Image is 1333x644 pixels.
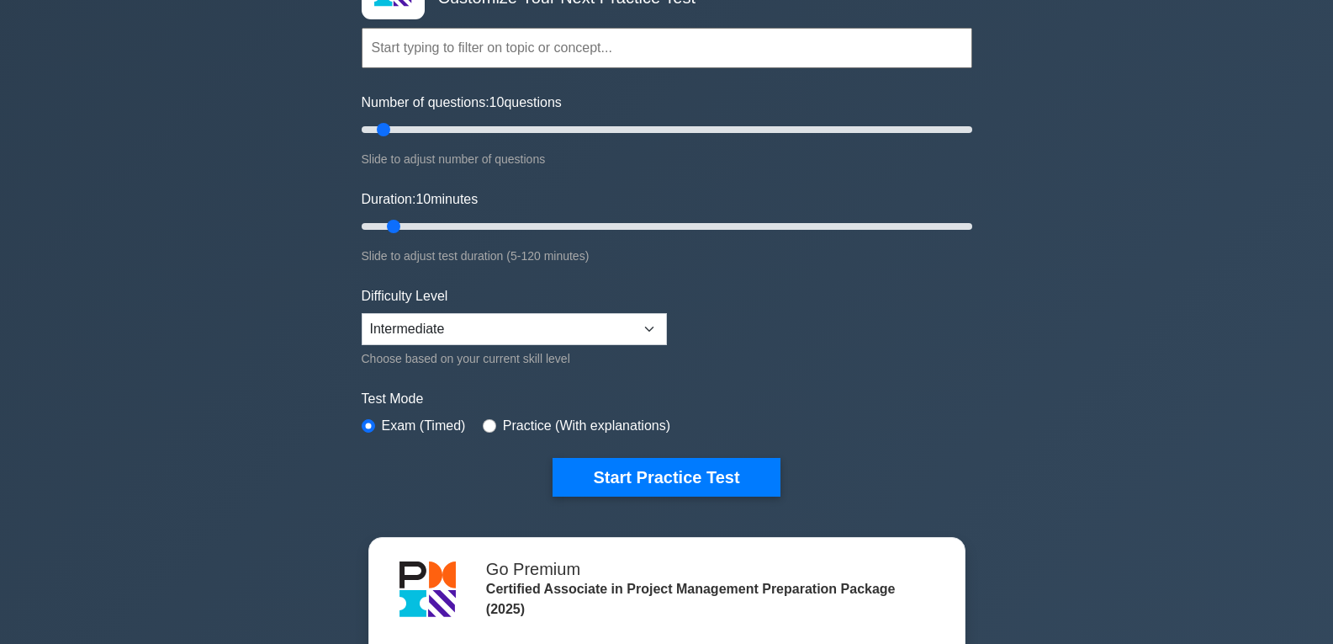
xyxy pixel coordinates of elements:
div: Slide to adjust test duration (5-120 minutes) [362,246,972,266]
span: 10 [415,192,431,206]
label: Difficulty Level [362,286,448,306]
input: Start typing to filter on topic or concept... [362,28,972,68]
button: Start Practice Test [553,458,780,497]
span: 10 [489,95,505,109]
label: Exam (Timed) [382,416,466,436]
label: Test Mode [362,389,972,409]
div: Choose based on your current skill level [362,349,667,369]
label: Duration: minutes [362,189,479,210]
div: Slide to adjust number of questions [362,149,972,169]
label: Number of questions: questions [362,93,562,113]
label: Practice (With explanations) [503,416,670,436]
